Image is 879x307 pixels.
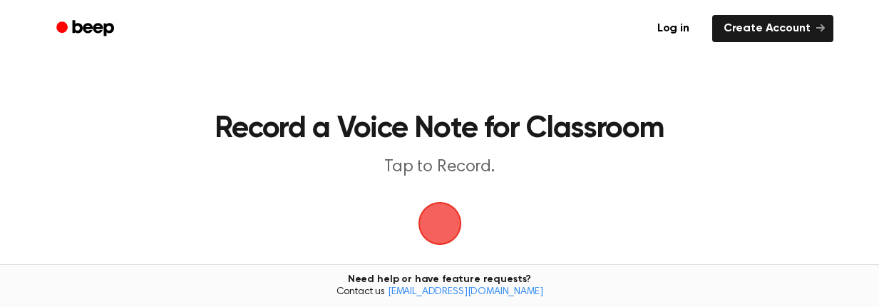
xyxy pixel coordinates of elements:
[643,12,704,45] a: Log in
[388,287,543,297] a: [EMAIL_ADDRESS][DOMAIN_NAME]
[46,15,127,43] a: Beep
[418,202,461,245] img: Beep Logo
[166,156,714,179] p: Tap to Record.
[9,286,870,299] span: Contact us
[712,15,833,42] a: Create Account
[154,114,725,144] h1: Record a Voice Note for Classroom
